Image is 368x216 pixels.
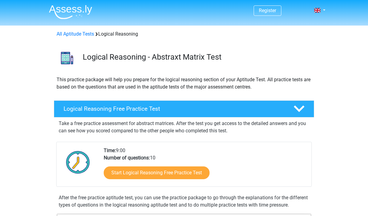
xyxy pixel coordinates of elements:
[104,155,150,161] b: Number of questions:
[54,30,314,38] div: Logical Reasoning
[104,166,210,179] a: Start Logical Reasoning Free Practice Test
[83,52,309,62] h3: Logical Reasoning - Abstraxt Matrix Test
[54,45,80,71] img: logical reasoning
[57,31,94,37] a: All Aptitude Tests
[51,100,317,117] a: Logical Reasoning Free Practice Test
[63,147,93,177] img: Clock
[56,194,312,209] div: After the free practice aptitude test, you can use the practice package to go through the explana...
[99,147,311,186] div: 9:00 10
[64,105,284,112] h4: Logical Reasoning Free Practice Test
[49,5,92,19] img: Assessly
[259,8,276,13] a: Register
[59,120,309,134] p: Take a free practice assessment for abstract matrices. After the test you get access to the detai...
[57,76,311,91] p: This practice package will help you prepare for the logical reasoning section of your Aptitude Te...
[104,148,116,153] b: Time:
